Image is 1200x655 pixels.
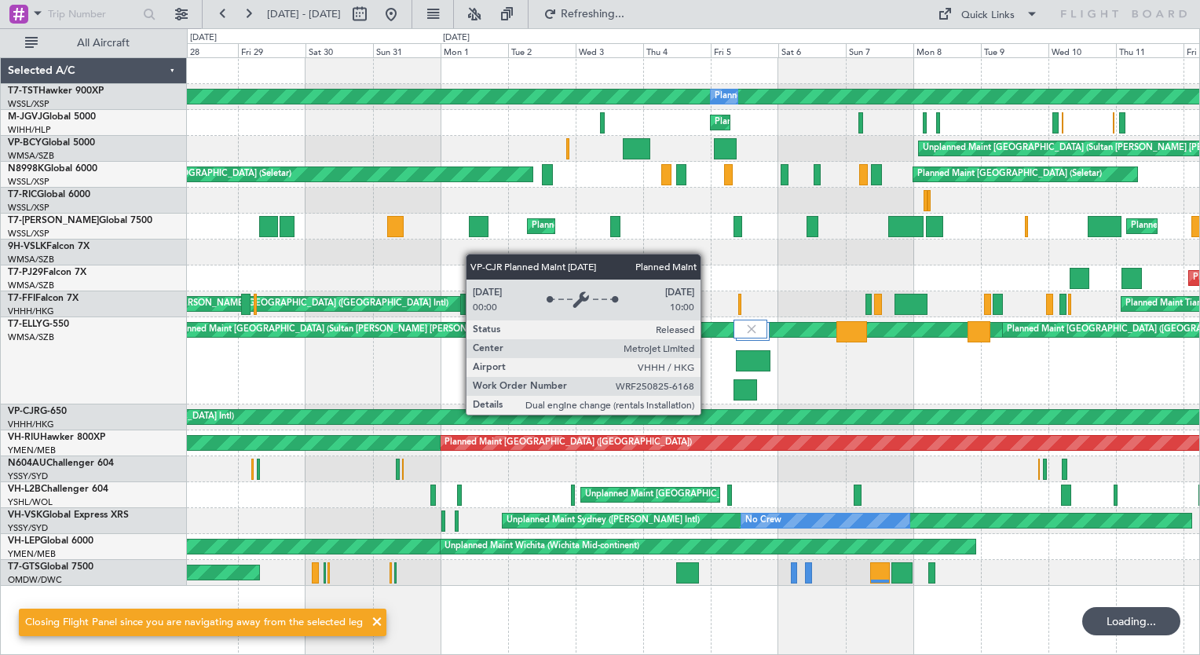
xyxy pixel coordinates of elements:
[585,483,843,507] div: Unplanned Maint [GEOGRAPHIC_DATA] ([GEOGRAPHIC_DATA])
[8,112,42,122] span: M-JGVJ
[48,2,138,26] input: Trip Number
[8,485,108,494] a: VH-L2BChallenger 604
[8,112,96,122] a: M-JGVJGlobal 5000
[8,459,114,468] a: N604AUChallenger 604
[576,43,643,57] div: Wed 3
[8,536,93,546] a: VH-LEPGlobal 6000
[981,43,1048,57] div: Tue 9
[8,124,51,136] a: WIHH/HLP
[8,510,129,520] a: VH-VSKGlobal Express XRS
[8,320,69,329] a: T7-ELLYG-550
[8,280,54,291] a: WMSA/SZB
[8,164,97,174] a: N8998KGlobal 6000
[643,43,711,57] div: Thu 4
[8,164,44,174] span: N8998K
[8,202,49,214] a: WSSL/XSP
[8,407,67,416] a: VP-CJRG-650
[443,31,470,45] div: [DATE]
[475,292,737,316] div: Planned Maint [GEOGRAPHIC_DATA] ([GEOGRAPHIC_DATA] Intl)
[267,7,341,21] span: [DATE] - [DATE]
[8,242,90,251] a: 9H-VSLKFalcon 7X
[8,496,53,508] a: YSHL/WOL
[8,216,152,225] a: T7-[PERSON_NAME]Global 7500
[445,535,639,558] div: Unplanned Maint Wichita (Wichita Mid-continent)
[8,562,93,572] a: T7-GTSGlobal 7500
[8,216,99,225] span: T7-[PERSON_NAME]
[664,322,679,336] img: gray-close.svg
[8,294,79,303] a: T7-FFIFalcon 7X
[8,150,54,162] a: WMSA/SZB
[507,509,700,532] div: Unplanned Maint Sydney ([PERSON_NAME] Intl)
[8,138,42,148] span: VP-BCY
[190,31,217,45] div: [DATE]
[8,138,95,148] a: VP-BCYGlobal 5000
[107,163,291,186] div: Planned Maint [GEOGRAPHIC_DATA] (Seletar)
[560,9,626,20] span: Refreshing...
[8,190,90,199] a: T7-RICGlobal 6000
[8,268,86,277] a: T7-PJ29Falcon 7X
[25,615,363,631] div: Closing Flight Panel since you are navigating away from the selected leg
[41,38,166,49] span: All Aircraft
[8,331,54,343] a: WMSA/SZB
[711,43,778,57] div: Fri 5
[8,433,105,442] a: VH-RIUHawker 800XP
[745,509,781,532] div: No Crew
[8,254,54,265] a: WMSA/SZB
[8,485,41,494] span: VH-L2B
[8,86,104,96] a: T7-TSTHawker 900XP
[8,459,46,468] span: N604AU
[715,111,899,134] div: Planned Maint [GEOGRAPHIC_DATA] (Seletar)
[913,43,981,57] div: Mon 8
[441,43,508,57] div: Mon 1
[508,43,576,57] div: Tue 2
[1116,43,1184,57] div: Thu 11
[8,242,46,251] span: 9H-VSLK
[8,294,35,303] span: T7-FFI
[778,43,846,57] div: Sat 6
[8,510,42,520] span: VH-VSK
[8,407,40,416] span: VP-CJR
[8,419,54,430] a: VHHH/HKG
[238,43,305,57] div: Fri 29
[8,306,54,317] a: VHHH/HKG
[8,86,38,96] span: T7-TST
[745,322,759,336] img: gray-close.svg
[846,43,913,57] div: Sun 7
[8,562,40,572] span: T7-GTS
[8,228,49,240] a: WSSL/XSP
[8,574,62,586] a: OMDW/DWC
[917,163,1102,186] div: Planned Maint [GEOGRAPHIC_DATA] (Seletar)
[715,85,772,108] div: Planned Maint
[532,214,686,238] div: Planned Maint Dubai (Al Maktoum Intl)
[17,31,170,56] button: All Aircraft
[8,536,40,546] span: VH-LEP
[373,43,441,57] div: Sun 31
[536,2,631,27] button: Refreshing...
[930,2,1046,27] button: Quick Links
[174,318,540,342] div: Planned Maint [GEOGRAPHIC_DATA] (Sultan [PERSON_NAME] [PERSON_NAME] - Subang)
[8,433,40,442] span: VH-RIU
[8,268,43,277] span: T7-PJ29
[8,98,49,110] a: WSSL/XSP
[8,320,42,329] span: T7-ELLY
[1048,43,1116,57] div: Wed 10
[1082,607,1180,635] div: Loading...
[8,548,56,560] a: YMEN/MEB
[961,8,1015,24] div: Quick Links
[8,470,48,482] a: YSSY/SYD
[174,292,448,316] div: [PERSON_NAME][GEOGRAPHIC_DATA] ([GEOGRAPHIC_DATA] Intl)
[8,190,37,199] span: T7-RIC
[445,431,692,455] div: Planned Maint [GEOGRAPHIC_DATA] ([GEOGRAPHIC_DATA])
[8,445,56,456] a: YMEN/MEB
[8,522,48,534] a: YSSY/SYD
[170,43,238,57] div: Thu 28
[305,43,373,57] div: Sat 30
[8,176,49,188] a: WSSL/XSP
